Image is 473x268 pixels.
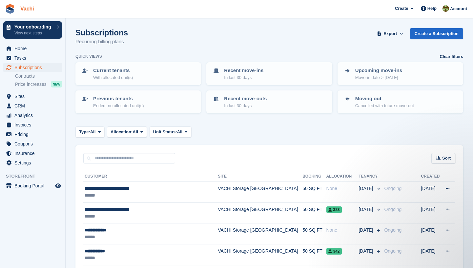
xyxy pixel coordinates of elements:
p: View next steps [14,30,53,36]
p: With allocated unit(s) [93,74,133,81]
a: menu [3,92,62,101]
span: Coupons [14,139,54,148]
td: 50 SQ FT [302,244,326,265]
span: [DATE] [359,248,374,255]
a: Vachi [18,3,37,14]
span: Account [450,6,467,12]
td: [DATE] [421,202,441,223]
button: Allocation: All [107,126,147,137]
span: 342 [326,248,342,255]
p: Current tenants [93,67,133,74]
p: Moving out [355,95,414,103]
a: menu [3,149,62,158]
span: Ongoing [384,186,401,191]
a: menu [3,139,62,148]
a: Recent move-ins In last 30 days [207,63,331,85]
td: VACHI Storage [GEOGRAPHIC_DATA] [218,182,302,203]
span: All [177,129,183,135]
a: Clear filters [440,53,463,60]
td: [DATE] [421,182,441,203]
span: 323 [326,206,342,213]
span: Export [383,30,397,37]
span: Pricing [14,130,54,139]
a: Contracts [15,73,62,79]
td: [DATE] [421,244,441,265]
img: stora-icon-8386f47178a22dfd0bd8f6a31ec36ba5ce8667c1dd55bd0f319d3a0aa187defe.svg [5,4,15,14]
span: Sites [14,92,54,101]
p: In last 30 days [224,74,263,81]
td: VACHI Storage [GEOGRAPHIC_DATA] [218,202,302,223]
a: menu [3,181,62,190]
a: menu [3,120,62,129]
td: [DATE] [421,223,441,244]
h6: Quick views [75,53,102,59]
a: Create a Subscription [410,28,463,39]
span: Settings [14,158,54,167]
a: Upcoming move-ins Move-in date > [DATE] [338,63,463,85]
img: Anete Gre [442,5,449,12]
p: Previous tenants [93,95,144,103]
span: Subscriptions [14,63,54,72]
div: None [326,185,359,192]
p: Recent move-outs [224,95,267,103]
span: Ongoing [384,227,401,233]
span: Tasks [14,53,54,63]
p: Cancelled with future move-out [355,103,414,109]
a: menu [3,130,62,139]
p: Your onboarding [14,25,53,29]
span: Storefront [6,173,65,180]
span: All [90,129,96,135]
th: Customer [83,171,218,182]
td: VACHI Storage [GEOGRAPHIC_DATA] [218,244,302,265]
a: menu [3,158,62,167]
span: Sort [442,155,451,162]
p: In last 30 days [224,103,267,109]
td: 50 SQ FT [302,182,326,203]
a: Current tenants With allocated unit(s) [76,63,200,85]
a: Your onboarding View next steps [3,21,62,39]
th: Site [218,171,302,182]
span: Invoices [14,120,54,129]
span: Type: [79,129,90,135]
a: menu [3,53,62,63]
p: Upcoming move-ins [355,67,402,74]
span: [DATE] [359,185,374,192]
span: Ongoing [384,248,401,254]
a: Moving out Cancelled with future move-out [338,91,463,113]
th: Booking [302,171,326,182]
span: [DATE] [359,227,374,234]
span: CRM [14,101,54,110]
a: menu [3,111,62,120]
span: Unit Status: [153,129,177,135]
span: Home [14,44,54,53]
div: None [326,227,359,234]
span: Analytics [14,111,54,120]
button: Type: All [75,126,104,137]
span: Ongoing [384,207,401,212]
span: Insurance [14,149,54,158]
button: Export [376,28,405,39]
span: Create [395,5,408,12]
th: Created [421,171,441,182]
a: menu [3,63,62,72]
td: 50 SQ FT [302,223,326,244]
span: Price increases [15,81,47,87]
span: All [133,129,138,135]
p: Ended, no allocated unit(s) [93,103,144,109]
a: Price increases NEW [15,81,62,88]
span: Help [427,5,437,12]
th: Allocation [326,171,359,182]
a: Recent move-outs In last 30 days [207,91,331,113]
span: Allocation: [111,129,133,135]
a: Previous tenants Ended, no allocated unit(s) [76,91,200,113]
a: menu [3,44,62,53]
th: Tenancy [359,171,381,182]
p: Recurring billing plans [75,38,128,46]
td: VACHI Storage [GEOGRAPHIC_DATA] [218,223,302,244]
h1: Subscriptions [75,28,128,37]
span: Booking Portal [14,181,54,190]
p: Move-in date > [DATE] [355,74,402,81]
a: Preview store [54,182,62,190]
td: 50 SQ FT [302,202,326,223]
div: NEW [51,81,62,87]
